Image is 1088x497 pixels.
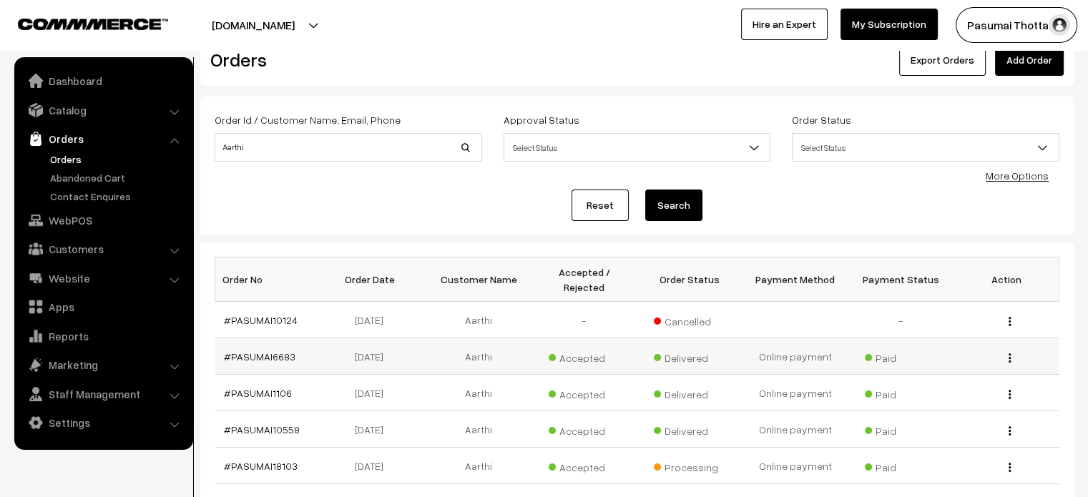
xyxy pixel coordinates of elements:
[320,411,426,448] td: [DATE]
[210,49,481,71] h2: Orders
[865,347,936,365] span: Paid
[18,207,188,233] a: WebPOS
[1049,14,1070,36] img: user
[162,7,345,43] button: [DOMAIN_NAME]
[743,448,848,484] td: Online payment
[572,190,629,221] a: Reset
[18,236,188,262] a: Customers
[840,9,938,40] a: My Subscription
[743,338,848,375] td: Online payment
[743,257,848,302] th: Payment Method
[320,302,426,338] td: [DATE]
[320,448,426,484] td: [DATE]
[645,190,702,221] button: Search
[741,9,828,40] a: Hire an Expert
[504,133,771,162] span: Select Status
[654,310,725,329] span: Cancelled
[224,350,295,363] a: #PASUMAI6683
[793,135,1059,160] span: Select Status
[1009,463,1011,472] img: Menu
[654,347,725,365] span: Delivered
[224,387,292,399] a: #PASUMAI1106
[549,347,620,365] span: Accepted
[18,126,188,152] a: Orders
[654,420,725,438] span: Delivered
[18,323,188,349] a: Reports
[224,460,298,472] a: #PASUMAI18103
[215,112,401,127] label: Order Id / Customer Name, Email, Phone
[18,68,188,94] a: Dashboard
[865,456,936,475] span: Paid
[549,420,620,438] span: Accepted
[865,420,936,438] span: Paid
[986,169,1049,182] a: More Options
[18,97,188,123] a: Catalog
[46,152,188,167] a: Orders
[654,456,725,475] span: Processing
[865,383,936,402] span: Paid
[46,170,188,185] a: Abandoned Cart
[320,338,426,375] td: [DATE]
[1009,390,1011,399] img: Menu
[18,410,188,436] a: Settings
[531,257,637,302] th: Accepted / Rejected
[224,314,298,326] a: #PASUMAI10124
[426,257,532,302] th: Customer Name
[426,411,532,448] td: Aarthi
[1009,353,1011,363] img: Menu
[1009,317,1011,326] img: Menu
[426,375,532,411] td: Aarthi
[792,133,1059,162] span: Select Status
[18,381,188,407] a: Staff Management
[320,257,426,302] th: Order Date
[549,383,620,402] span: Accepted
[224,423,300,436] a: #PASUMAI10558
[848,302,954,338] td: -
[18,294,188,320] a: Apps
[18,14,143,31] a: COMMMERCE
[637,257,743,302] th: Order Status
[1009,426,1011,436] img: Menu
[215,133,482,162] input: Order Id / Customer Name / Customer Email / Customer Phone
[743,411,848,448] td: Online payment
[18,265,188,291] a: Website
[743,375,848,411] td: Online payment
[46,189,188,204] a: Contact Enquires
[792,112,851,127] label: Order Status
[899,44,986,76] button: Export Orders
[426,302,532,338] td: Aarthi
[504,112,579,127] label: Approval Status
[215,257,321,302] th: Order No
[426,448,532,484] td: Aarthi
[18,19,168,29] img: COMMMERCE
[320,375,426,411] td: [DATE]
[954,257,1059,302] th: Action
[18,352,188,378] a: Marketing
[995,44,1064,76] a: Add Order
[654,383,725,402] span: Delivered
[956,7,1077,43] button: Pasumai Thotta…
[549,456,620,475] span: Accepted
[848,257,954,302] th: Payment Status
[426,338,532,375] td: Aarthi
[531,302,637,338] td: -
[504,135,770,160] span: Select Status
